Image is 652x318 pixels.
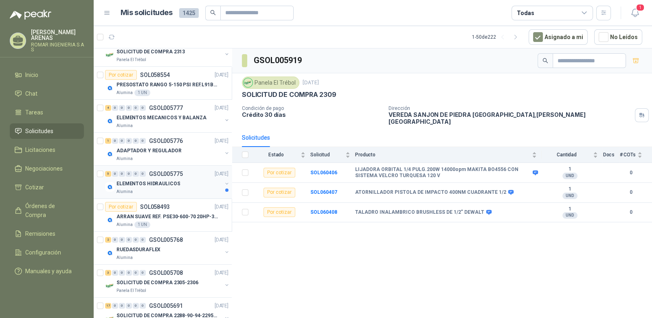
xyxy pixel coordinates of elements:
button: No Leídos [594,29,642,45]
span: 1 [636,4,645,11]
div: 0 [119,105,125,111]
img: Company Logo [105,248,115,258]
img: Logo peakr [10,10,51,20]
span: Cantidad [542,152,591,158]
div: 0 [112,138,118,144]
a: Inicio [10,67,84,83]
p: ARRAN SUAVE REF. PSE30-600-70 20HP-30A [116,213,218,221]
b: ATORNILLADOR PISTOLA DE IMPACTO 400NM CUADRANTE 1/2 [355,189,506,196]
a: Órdenes de Compra [10,198,84,223]
p: ADAPTADOR Y REGULADOR [116,147,181,155]
p: [PERSON_NAME] ARENAS [31,29,84,41]
p: [DATE] [215,137,228,145]
p: PRESOSTATO RANGO 5-150 PSI REF.L91B-1050 [116,81,218,89]
div: 1 [105,138,111,144]
div: 0 [140,270,146,276]
img: Company Logo [105,182,115,192]
p: RUEDASDURAFLEX [116,246,160,254]
b: LIJADORA ORBITAL 1/4 PULG.200W 14000opm MAKITA BO4556 CON SISTEMA VELCRO TURQUESA 120 V [355,167,531,179]
a: SOL060408 [310,209,337,215]
div: 0 [126,138,132,144]
p: GSOL005708 [149,270,183,276]
div: 17 [105,303,111,309]
b: 1 [542,186,598,193]
div: 0 [133,303,139,309]
a: Cotizar [10,180,84,195]
p: [DATE] [303,79,319,87]
p: Condición de pago [242,105,382,111]
div: 0 [112,237,118,243]
img: Company Logo [105,281,115,291]
span: Órdenes de Compra [25,202,76,219]
div: 3 [105,270,111,276]
div: 0 [119,270,125,276]
div: Todas [517,9,534,18]
span: Remisiones [25,229,55,238]
b: 0 [619,189,642,196]
p: [DATE] [215,236,228,244]
b: 1 [542,206,598,213]
div: 0 [133,138,139,144]
div: 0 [126,237,132,243]
p: SOL058493 [140,204,170,210]
p: [DATE] [215,104,228,112]
b: TALADRO INALAMBRICO BRUSHLESS DE 1/2" DEWALT [355,209,484,216]
a: Negociaciones [10,161,84,176]
img: Company Logo [105,83,115,93]
span: # COTs [619,152,636,158]
p: Alumina [116,156,133,162]
p: GSOL005775 [149,171,183,177]
th: Cantidad [542,147,603,163]
p: VEREDA SANJON DE PIEDRA [GEOGRAPHIC_DATA] , [PERSON_NAME][GEOGRAPHIC_DATA] [389,111,632,125]
span: search [210,10,216,15]
h1: Mis solicitudes [121,7,173,19]
th: Solicitud [310,147,355,163]
a: SOL060406 [310,170,337,175]
div: 1 - 50 de 222 [472,31,522,44]
a: 3 0 0 0 0 0 GSOL005708[DATE] Company LogoSOLICITUD DE COMPRA 2305-2306Panela El Trébol [105,268,230,294]
h3: GSOL005919 [254,54,303,67]
div: 0 [133,171,139,177]
button: Asignado a mi [529,29,588,45]
p: Panela El Trébol [116,57,146,63]
div: Por cotizar [263,207,295,217]
p: GSOL005776 [149,138,183,144]
b: SOL060407 [310,189,337,195]
p: GSOL005768 [149,237,183,243]
a: Licitaciones [10,142,84,158]
img: Company Logo [105,50,115,60]
span: Tareas [25,108,43,117]
a: 1 0 0 0 0 0 GSOL005776[DATE] Company LogoADAPTADOR Y REGULADORAlumina [105,136,230,162]
p: ROMAR INGENIERIA S A S [31,42,84,52]
a: 4 0 0 0 0 0 GSOL005777[DATE] Company LogoELEMENTOS MECANICOS Y BALANZAAlumina [105,103,230,129]
p: Dirección [389,105,632,111]
th: # COTs [619,147,652,163]
span: Cotizar [25,183,44,192]
p: GSOL005777 [149,105,183,111]
b: 0 [619,208,642,216]
span: Producto [355,152,530,158]
a: Manuales y ayuda [10,263,84,279]
span: 1425 [179,8,199,18]
p: GSOL005691 [149,303,183,309]
img: Company Logo [105,215,115,225]
a: Por cotizarSOL058493[DATE] Company LogoARRAN SUAVE REF. PSE30-600-70 20HP-30AAlumina1 UN [94,199,232,232]
span: search [542,58,548,64]
span: Negociaciones [25,164,63,173]
div: 0 [140,171,146,177]
p: [DATE] [215,71,228,79]
img: Company Logo [105,116,115,126]
div: Por cotizar [263,188,295,197]
div: 0 [119,303,125,309]
div: 0 [133,270,139,276]
th: Producto [355,147,542,163]
p: [DATE] [215,269,228,277]
b: 1 [542,166,598,173]
div: 0 [133,105,139,111]
p: ELEMENTOS HIDRAULICOS [116,180,180,188]
p: Panela El Trébol [116,287,146,294]
a: Solicitudes [10,123,84,139]
p: Alumina [116,222,133,228]
p: Alumina [116,254,133,261]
